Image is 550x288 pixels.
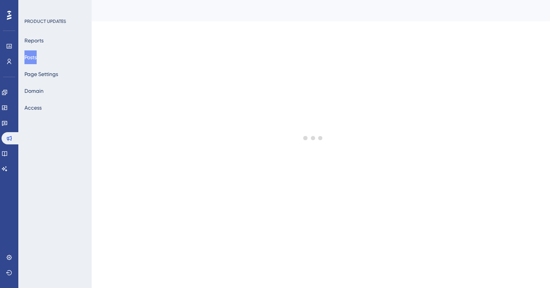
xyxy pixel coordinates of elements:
[24,67,58,81] button: Page Settings
[24,84,44,98] button: Domain
[24,101,42,115] button: Access
[24,50,37,64] button: Posts
[24,34,44,47] button: Reports
[24,18,66,24] div: PRODUCT UPDATES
